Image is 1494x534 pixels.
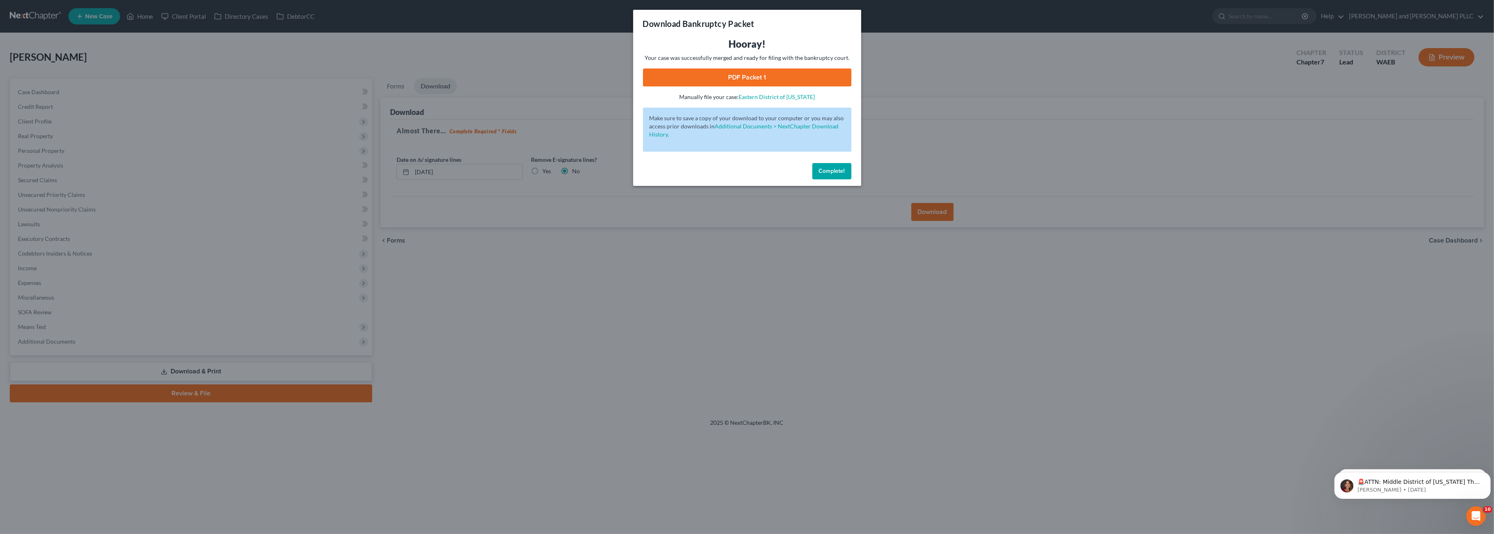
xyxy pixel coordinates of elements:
a: Additional Documents > NextChapter Download History. [649,123,839,138]
a: Eastern District of [US_STATE] [739,93,815,100]
p: Manually file your case: [643,93,851,101]
span: Complete! [819,168,845,174]
h3: Download Bankruptcy Packet [643,18,755,29]
button: Complete! [812,163,851,179]
iframe: Intercom live chat [1466,506,1486,526]
p: Your case was successfully merged and ready for filing with the bankruptcy court. [643,54,851,62]
iframe: Intercom notifications message [1331,455,1494,512]
span: 10 [1483,506,1492,513]
a: PDF Packet 1 [643,68,851,86]
p: Make sure to save a copy of your download to your computer or you may also access prior downloads in [649,114,845,139]
h3: Hooray! [643,38,851,51]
